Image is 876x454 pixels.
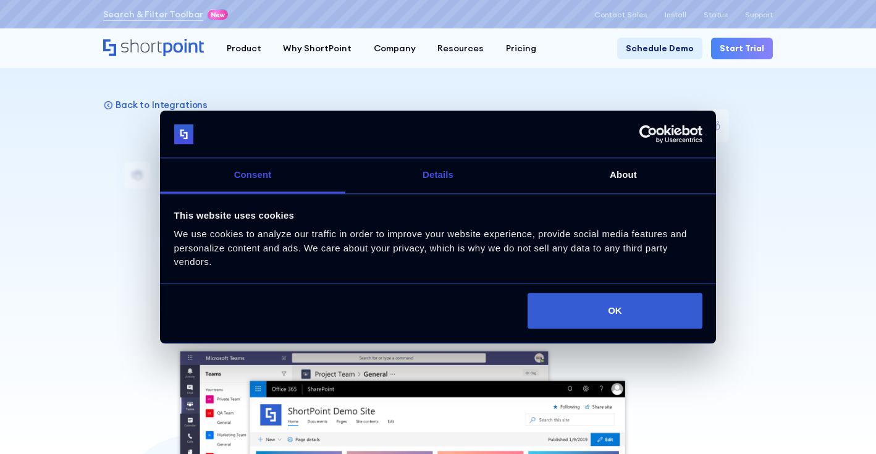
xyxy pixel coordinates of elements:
[345,159,531,194] a: Details
[174,208,702,223] div: This website uses cookies
[528,293,702,329] button: OK
[594,11,647,19] a: Contact Sales
[594,125,702,143] a: Usercentrics Cookiebot - opens in a new window
[160,159,345,194] a: Consent
[711,38,773,59] a: Start Trial
[617,38,702,59] a: Schedule Demo
[495,38,547,59] a: Pricing
[745,11,773,19] a: Support
[103,8,204,21] a: Search & Filter Toolbar
[506,42,536,55] div: Pricing
[374,42,416,55] div: Company
[103,39,205,58] a: Home
[437,42,484,55] div: Resources
[704,11,728,19] a: Status
[665,11,686,19] a: Install
[174,124,194,144] img: logo
[116,99,208,111] p: Back to Integrations
[426,38,494,59] a: Resources
[103,99,208,111] a: Back to Integrations
[814,395,876,454] iframe: Chat Widget
[283,42,352,55] div: Why ShortPoint
[174,229,687,267] span: We use cookies to analyze our traffic in order to improve your website experience, provide social...
[425,109,452,136] img: Teams
[227,42,261,55] div: Product
[531,159,716,194] a: About
[272,38,363,59] a: Why ShortPoint
[363,38,426,59] a: Company
[216,38,272,59] a: Product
